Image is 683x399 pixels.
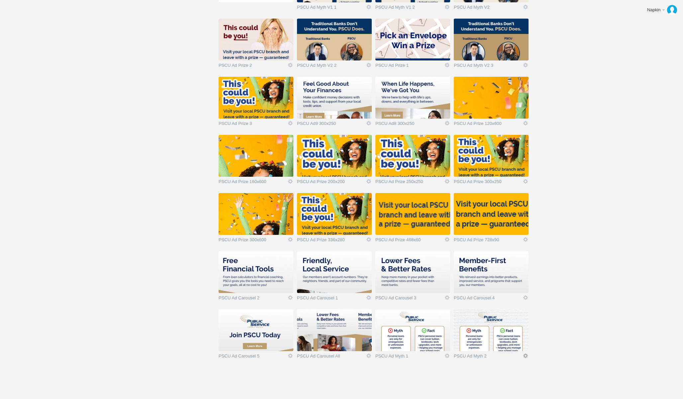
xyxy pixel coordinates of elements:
a: PSCU Ad Carousel All [297,354,366,360]
a: Icon [444,353,450,359]
a: PSCU Ad Carousel 4 [454,296,523,302]
img: napkinmarketing_dabwop_thumb.jpg [219,19,293,60]
img: napkinmarketing_8n4i6q_thumb.jpg [297,77,372,119]
img: napkinmarketing_c8kx39_thumb.jpg [454,193,529,235]
a: PSCU Ad Prize 2 [219,63,287,70]
a: Icon [366,295,372,301]
img: napkinmarketing_f2pg1x_thumb.jpg [297,251,372,293]
a: Icon [287,237,293,243]
a: Icon [366,237,372,243]
img: napkinmarketing_tz6elv_thumb.jpg [375,309,450,351]
a: PSCU Ad Myth V2 3 [454,63,523,70]
a: Icon [287,353,293,359]
a: Icon [287,62,293,68]
div: Napkin [647,7,661,13]
a: PSCU Ad Prize 3 [219,121,287,128]
img: napkinmarketing_ivefol_thumb.jpg [454,309,529,351]
a: Icon [444,295,450,301]
a: PSCU Ad Prize 468x60 [375,238,444,244]
a: PSCU Ad Prize 300x600 [219,238,287,244]
img: napkinmarketing_vjz0uj_thumb.jpg [454,251,529,293]
a: PSCU Ad Myth V1 2 [375,5,444,12]
a: PSCU Ad8 300x250 [375,121,444,128]
a: Icon [366,62,372,68]
a: PSCU Ad Prize 300x250 [454,179,523,186]
a: Icon [287,178,293,184]
a: Icon [523,62,529,68]
img: napkinmarketing_xotm3q_thumb.jpg [219,309,293,351]
a: Icon [366,120,372,126]
a: Icon [523,237,529,243]
a: PSCU Ad Myth V2 2 [297,63,366,70]
a: Icon [523,120,529,126]
a: Icon [366,4,372,10]
a: PSCU Ad Carousel 3 [375,296,444,302]
a: Icon [287,120,293,126]
img: napkinmarketing_tr1epk_thumb.jpg [297,135,372,177]
a: PSCU Ad Myth 1 [375,354,444,360]
a: PSCU Ad9 300x250 [297,121,366,128]
a: PSCU Ad Carousel 2 [219,296,287,302]
img: napkinmarketing_xj9paf_thumb.jpg [297,309,372,351]
a: Icon [444,178,450,184]
a: Icon [523,353,529,359]
a: Icon [287,295,293,301]
img: napkinmarketing_or4r2w_thumb.jpg [219,135,293,177]
a: Icon [444,120,450,126]
a: Icon [444,4,450,10]
a: Icon [444,237,450,243]
img: napkinmarketing_7ucyc0_thumb.jpg [375,77,450,119]
img: napkinmarketing_q1v2rf_thumb.jpg [454,19,529,60]
a: Icon [523,295,529,301]
a: PSCU Ad Prize 250x250 [375,179,444,186]
a: PSCU Ad Myth V2 [454,5,523,12]
a: PSCU Ad Prize 160x600 [219,179,287,186]
img: napkinmarketing_av0ijl_thumb.jpg [219,251,293,293]
a: PSCU Ad Myth V1 1 [297,5,366,12]
img: napkinmarketing_zdpc54_thumb.jpg [454,135,529,177]
a: PSCU Ad Prize 1 [375,63,444,70]
a: PSCU Ad Myth 2 [454,354,523,360]
a: PSCU Ad Prize 336x280 [297,238,366,244]
a: Icon [366,353,372,359]
img: 962c44cf9417398e979bba9dc8fee69e [667,5,677,15]
a: PSCU Ad Carousel 1 [297,296,366,302]
a: PSCU Ad Prize 200x200 [297,179,366,186]
a: PSCU Ad Prize 120x600 [454,121,523,128]
img: napkinmarketing_6241ka_thumb.jpg [297,193,372,235]
a: PSCU Ad Prize 728x90 [454,238,523,244]
a: Icon [523,178,529,184]
img: napkinmarketing_q93vf3_thumb.jpg [297,19,372,60]
img: napkinmarketing_q94ude_thumb.jpg [454,77,529,119]
img: napkinmarketing_fs1jqr_thumb.jpg [375,135,450,177]
img: napkinmarketing_xxr1m9_thumb.jpg [375,251,450,293]
img: napkinmarketing_nfmyf3_thumb.jpg [375,193,450,235]
a: Icon [523,4,529,10]
img: napkinmarketing_83h2cc_thumb.jpg [375,19,450,60]
img: napkinmarketing_zrjhv4_thumb.jpg [219,193,293,235]
a: Icon [366,178,372,184]
a: Napkin [642,3,680,17]
img: napkinmarketing_6h8ef9_thumb.jpg [219,77,293,119]
a: PSCU Ad Carousel 5 [219,354,287,360]
a: Icon [444,62,450,68]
